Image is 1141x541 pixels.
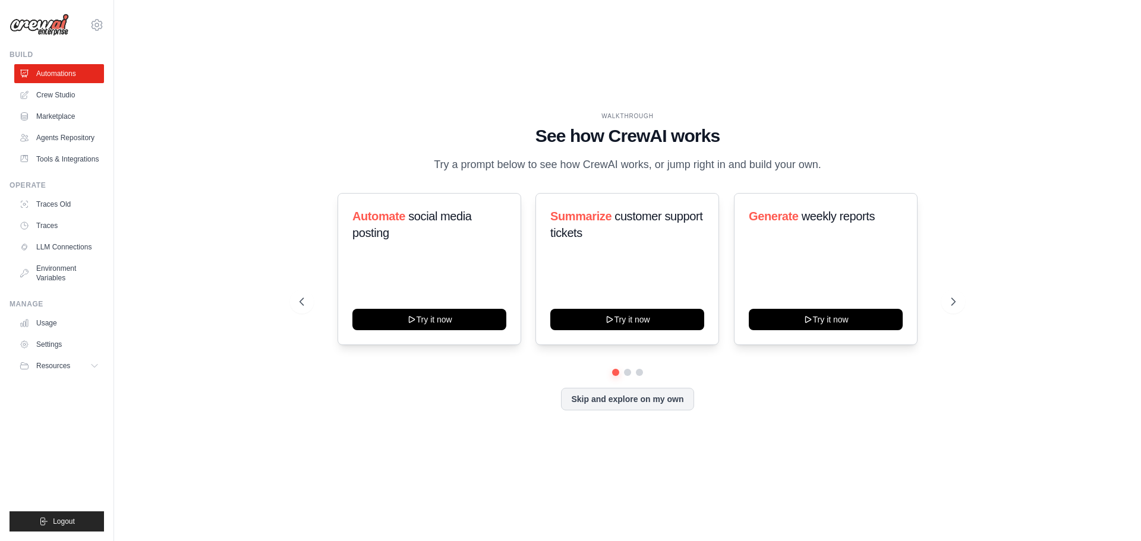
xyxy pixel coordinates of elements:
[14,356,104,375] button: Resources
[14,259,104,287] a: Environment Variables
[10,511,104,531] button: Logout
[10,14,69,36] img: Logo
[14,128,104,147] a: Agents Repository
[10,50,104,59] div: Build
[300,112,956,121] div: WALKTHROUGH
[14,107,104,126] a: Marketplace
[749,309,903,330] button: Try it now
[561,388,694,410] button: Skip and explore on my own
[14,195,104,214] a: Traces Old
[352,210,472,239] span: social media posting
[352,210,405,223] span: Automate
[10,299,104,309] div: Manage
[10,181,104,190] div: Operate
[550,210,612,223] span: Summarize
[14,314,104,333] a: Usage
[428,156,827,173] p: Try a prompt below to see how CrewAI works, or jump right in and build your own.
[300,125,956,147] h1: See how CrewAI works
[550,210,702,239] span: customer support tickets
[14,150,104,169] a: Tools & Integrations
[352,309,506,330] button: Try it now
[53,517,75,526] span: Logout
[749,210,799,223] span: Generate
[550,309,704,330] button: Try it now
[36,361,70,371] span: Resources
[14,238,104,257] a: LLM Connections
[14,335,104,354] a: Settings
[14,86,104,105] a: Crew Studio
[801,210,874,223] span: weekly reports
[14,216,104,235] a: Traces
[14,64,104,83] a: Automations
